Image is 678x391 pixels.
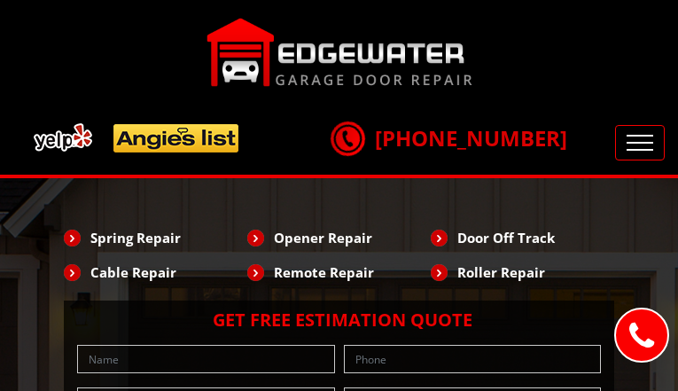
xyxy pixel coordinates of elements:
[64,223,247,253] li: Spring Repair
[331,123,567,152] a: [PHONE_NUMBER]
[431,257,614,287] li: Roller Repair
[27,116,246,160] img: add.png
[325,116,370,160] img: call.png
[615,125,665,160] button: Toggle navigation
[344,345,602,373] input: Phone
[247,257,431,287] li: Remote Repair
[247,223,431,253] li: Opener Repair
[64,257,247,287] li: Cable Repair
[431,223,614,253] li: Door Off Track
[77,345,335,373] input: Name
[73,309,605,331] h2: Get Free Estimation Quote
[207,18,472,87] img: Edgewater.png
